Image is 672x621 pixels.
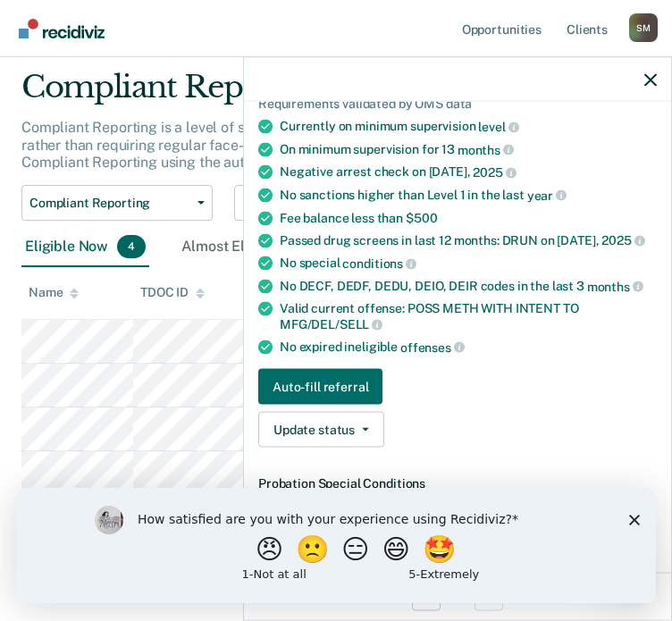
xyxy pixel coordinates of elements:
div: No sanctions higher than Level 1 in the last [280,187,657,203]
span: Compliant Reporting [29,196,190,211]
button: Profile dropdown button [629,13,658,42]
div: Almost Eligible [178,228,323,267]
span: 4 [117,235,146,258]
div: Requirements validated by OMS data [258,97,657,112]
img: Recidiviz [19,19,105,38]
span: 2025 [473,165,516,180]
div: Compliant Reporting [21,69,651,120]
div: Negative arrest check on [DATE], [280,164,657,180]
span: conditions [342,256,416,270]
button: Update status [258,412,384,448]
div: Currently on minimum supervision [280,119,657,135]
div: Valid current offense: POSS METH WITH INTENT TO [280,301,657,331]
span: months [458,142,514,156]
div: No DECF, DEDF, DEDU, DEIO, DEIR codes in the last 3 [280,278,657,294]
div: Fee balance less than [280,210,657,225]
iframe: Survey by Kim from Recidiviz [16,488,656,603]
div: Eligible Now [21,228,149,267]
span: 2025 [601,233,644,248]
dt: Probation Special Conditions [258,476,657,491]
span: level [478,119,518,133]
button: Auto-fill referral [258,369,382,405]
div: S M [629,13,658,42]
a: Navigate to form link [258,369,657,405]
div: Name [29,285,79,300]
div: Passed drug screens in last 12 months: DRUN on [DATE], [280,232,657,248]
p: Compliant Reporting is a level of supervision that uses an interactive voice recognition system, ... [21,119,634,170]
span: $500 [406,210,437,224]
span: months [587,279,643,293]
div: TDOC ID [140,285,205,300]
div: No expired ineligible [280,339,657,355]
span: offenses [400,340,465,354]
span: MFG/DEL/SELL [280,316,382,331]
span: year [527,188,567,202]
div: On minimum supervision for 13 [280,141,657,157]
div: No special [280,256,657,272]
